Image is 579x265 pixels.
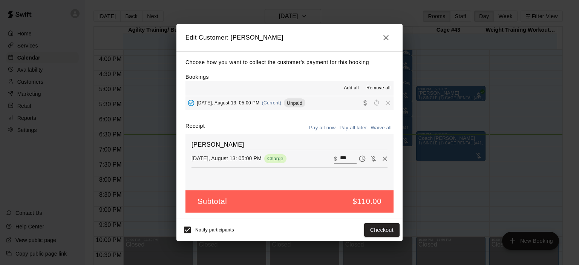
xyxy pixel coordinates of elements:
p: Choose how you want to collect the customer's payment for this booking [185,58,394,67]
span: (Current) [262,100,282,106]
span: Add all [344,84,359,92]
h5: Subtotal [198,196,227,207]
button: Waive all [369,122,394,134]
h5: $110.00 [353,196,382,207]
span: Collect payment [360,100,371,106]
button: Add all [339,82,363,94]
button: Remove [379,153,391,164]
span: Notify participants [195,227,234,233]
span: Charge [264,156,286,161]
p: $ [334,155,337,162]
span: Remove all [366,84,391,92]
span: Remove [382,100,394,106]
span: Unpaid [284,100,305,106]
h2: Edit Customer: [PERSON_NAME] [176,24,403,51]
h6: [PERSON_NAME] [191,140,388,150]
p: [DATE], August 13: 05:00 PM [191,155,262,162]
button: Pay all later [338,122,369,134]
button: Remove all [363,82,394,94]
label: Bookings [185,74,209,80]
button: Added - Collect Payment[DATE], August 13: 05:00 PM(Current)UnpaidCollect paymentRescheduleRemove [185,96,394,110]
label: Receipt [185,122,205,134]
span: [DATE], August 13: 05:00 PM [197,100,260,106]
button: Checkout [364,223,400,237]
button: Pay all now [307,122,338,134]
span: Pay later [357,155,368,161]
button: Added - Collect Payment [185,97,197,109]
span: Waive payment [368,155,379,161]
span: Reschedule [371,100,382,106]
